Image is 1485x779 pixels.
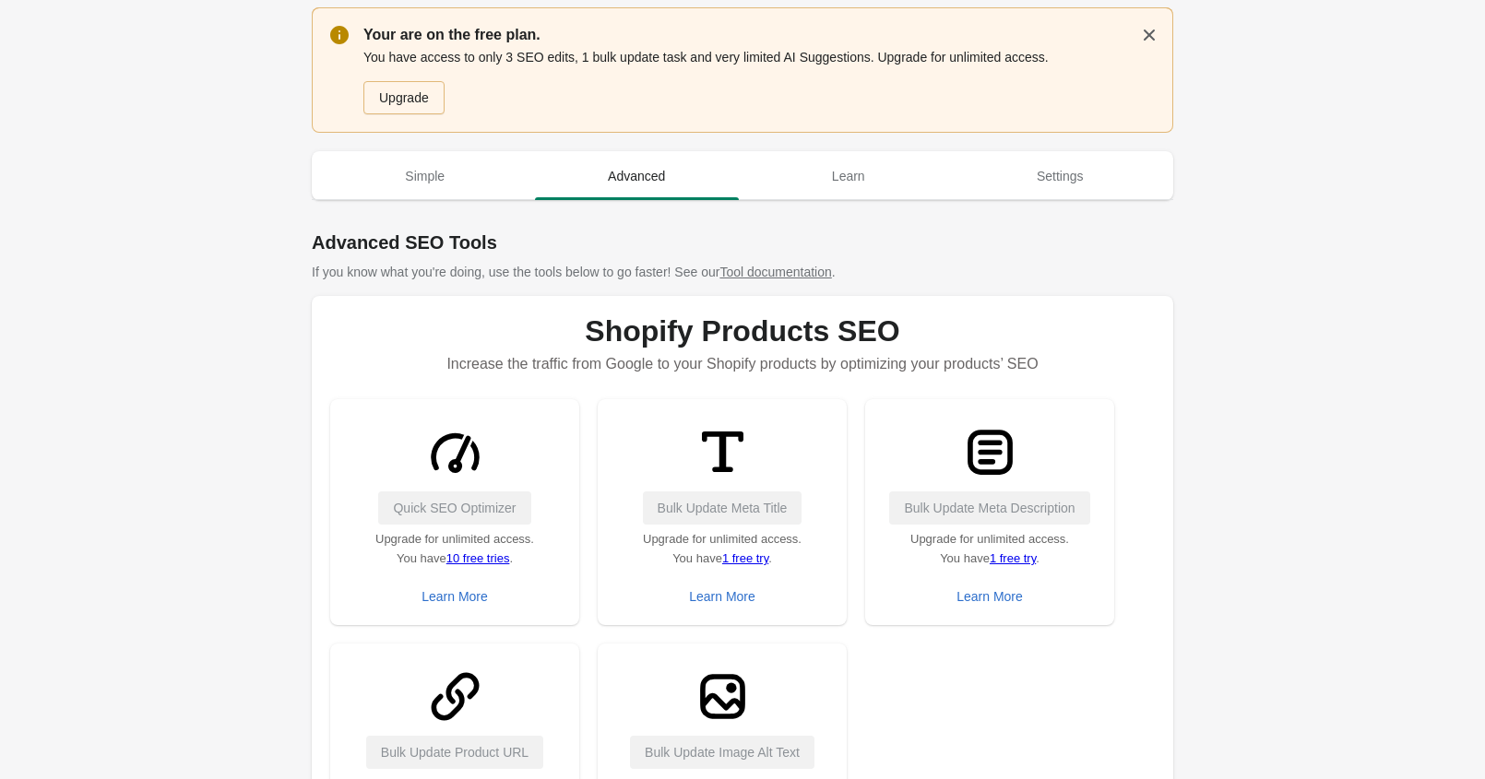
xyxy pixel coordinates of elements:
button: Learn [742,152,955,200]
p: Your are on the free plan. [363,24,1155,46]
div: Learn More [956,589,1023,604]
span: Learn [746,159,951,193]
h1: Advanced SEO Tools [312,230,1173,255]
a: 10 free tries [446,551,510,565]
span: Upgrade for unlimited access. You have . [375,532,534,565]
span: Upgrade for unlimited access. You have . [643,532,802,565]
img: TitleMinor-8a5de7e115299b8c2b1df9b13fb5e6d228e26d13b090cf20654de1eaf9bee786.svg [688,418,757,487]
button: Simple [319,152,531,200]
a: Upgrade [363,81,445,114]
button: Settings [955,152,1167,200]
span: Settings [958,159,1163,193]
button: Learn More [682,580,763,613]
span: Simple [323,159,528,193]
button: Advanced [531,152,743,200]
div: Upgrade [379,90,429,105]
p: Increase the traffic from Google to your Shopify products by optimizing your products’ SEO [330,348,1155,381]
h1: Shopify Products SEO [330,314,1155,348]
img: GaugeMajor-1ebe3a4f609d70bf2a71c020f60f15956db1f48d7107b7946fc90d31709db45e.svg [421,418,490,487]
div: Learn More [422,589,488,604]
img: TextBlockMajor-3e13e55549f1fe4aa18089e576148c69364b706dfb80755316d4ac7f5c51f4c3.svg [956,418,1025,487]
img: LinkMinor-ab1ad89fd1997c3bec88bdaa9090a6519f48abaf731dc9ef56a2f2c6a9edd30f.svg [421,662,490,731]
button: Learn More [414,580,495,613]
p: If you know what you're doing, use the tools below to go faster! See our . [312,263,1173,281]
a: Tool documentation [719,265,831,279]
span: Upgrade for unlimited access. You have . [910,532,1069,565]
div: You have access to only 3 SEO edits, 1 bulk update task and very limited AI Suggestions. Upgrade ... [363,46,1155,116]
img: ImageMajor-6988ddd70c612d22410311fee7e48670de77a211e78d8e12813237d56ef19ad4.svg [688,662,757,731]
button: Learn More [949,580,1030,613]
a: 1 free try [990,551,1036,565]
span: Advanced [535,159,740,193]
a: 1 free try [722,551,768,565]
div: Learn More [689,589,755,604]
